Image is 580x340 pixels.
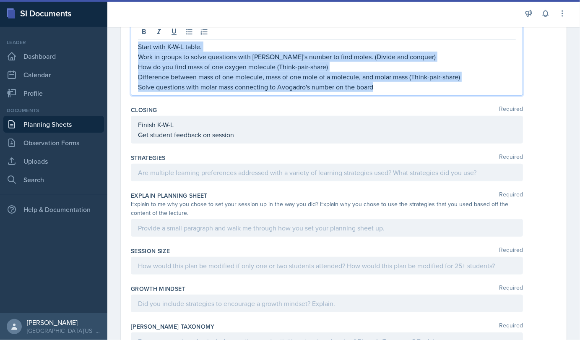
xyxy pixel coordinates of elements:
[3,201,104,218] div: Help & Documentation
[499,285,523,293] span: Required
[131,322,215,331] label: [PERSON_NAME] Taxonomy
[3,153,104,170] a: Uploads
[138,52,516,62] p: Work in groups to solve questions with [PERSON_NAME]'s number to find moles. (Divide and conquer)
[3,116,104,133] a: Planning Sheets
[131,247,170,255] label: Session Size
[3,107,104,114] div: Documents
[3,39,104,46] div: Leader
[131,191,208,200] label: Explain Planning Sheet
[138,120,516,130] p: Finish K-W-L
[27,327,101,335] div: [GEOGRAPHIC_DATA][US_STATE]
[131,154,166,162] label: Strategies
[138,62,516,72] p: How do you find mass of one oxygen molecule (Think-pair-share)
[138,42,516,52] p: Start with K-W-L table.
[27,318,101,327] div: [PERSON_NAME]
[138,82,516,92] p: Solve questions with molar mass connecting to Avogadro's number on the board
[499,106,523,114] span: Required
[138,72,516,82] p: Difference between mass of one molecule, mass of one mole of a molecule, and molar mass (Think-pa...
[499,191,523,200] span: Required
[499,322,523,331] span: Required
[3,171,104,188] a: Search
[3,66,104,83] a: Calendar
[131,285,185,293] label: Growth Mindset
[131,200,523,217] div: Explain to me why you chose to set your session up in the way you did? Explain why you chose to u...
[3,134,104,151] a: Observation Forms
[3,48,104,65] a: Dashboard
[499,154,523,162] span: Required
[131,106,157,114] label: Closing
[138,130,516,140] p: Get student feedback on session
[499,247,523,255] span: Required
[3,85,104,102] a: Profile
